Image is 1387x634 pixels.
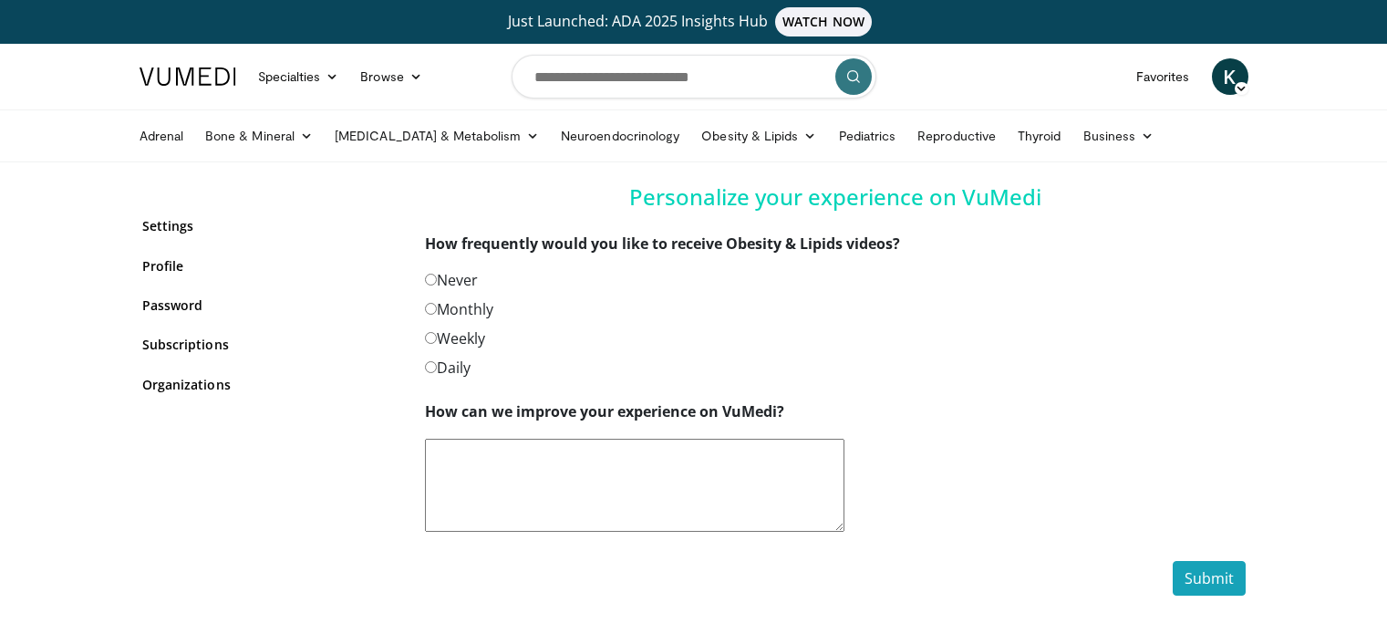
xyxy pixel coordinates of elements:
[142,335,398,354] a: Subscriptions
[512,55,876,99] input: Search topics, interventions
[425,298,493,320] label: Monthly
[425,357,471,379] label: Daily
[1173,561,1246,596] button: Submit
[906,118,1007,154] a: Reproductive
[1072,118,1165,154] a: Business
[129,118,195,154] a: Adrenal
[142,296,398,315] a: Password
[247,58,350,95] a: Specialties
[425,269,478,291] label: Never
[425,303,437,315] input: Monthly
[425,361,437,373] input: Daily
[142,375,398,394] a: Organizations
[828,118,907,154] a: Pediatrics
[349,58,433,95] a: Browse
[690,118,827,154] a: Obesity & Lipids
[425,327,485,349] label: Weekly
[324,118,550,154] a: [MEDICAL_DATA] & Metabolism
[425,274,437,286] input: Never
[425,332,437,344] input: Weekly
[425,234,900,254] strong: How frequently would you like to receive Obesity & Lipids videos?
[142,256,398,275] a: Profile
[550,118,690,154] a: Neuroendocrinology
[142,7,1246,36] a: Just Launched: ADA 2025 Insights HubWATCH NOW
[140,68,236,86] img: VuMedi Logo
[1007,118,1072,154] a: Thyroid
[142,216,398,235] a: Settings
[1125,58,1201,95] a: Favorites
[1212,58,1248,95] a: K
[425,184,1246,211] h4: Personalize your experience on VuMedi
[775,7,872,36] span: WATCH NOW
[194,118,324,154] a: Bone & Mineral
[425,400,784,422] label: How can we improve your experience on VuMedi?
